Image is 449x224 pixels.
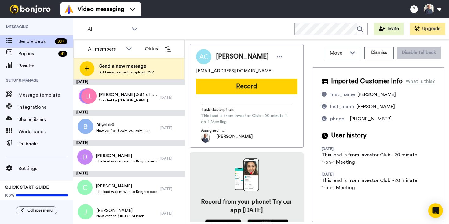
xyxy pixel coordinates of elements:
div: [DATE] [322,146,361,151]
span: User history [331,131,367,140]
img: 7ca86993-e56d-467b-ae3b-c7b91532694f-1699466815.jpg [201,133,210,143]
div: Open Intercom Messenger [428,203,443,218]
span: The lead was moved to Bonjoro because they don't have a phone number. [96,159,158,164]
span: [PERSON_NAME] [356,104,395,109]
span: 100% [5,193,14,198]
div: [DATE] [160,211,182,216]
div: [DATE] [73,79,185,85]
span: [PERSON_NAME] [357,92,396,97]
img: download [235,158,259,191]
img: cc.png [80,88,95,104]
button: Upgrade [410,23,445,35]
span: QUICK START GUIDE [5,185,49,190]
div: This lead is from Investor Club ~20 minute 1-on-1 Meeting [322,151,419,166]
h4: Record from your phone! Try our app [DATE] [196,197,298,215]
span: Add new contact or upload CSV [99,70,154,75]
span: Task description : [201,107,244,113]
div: [DATE] [160,126,182,130]
button: Oldest [140,43,175,55]
img: b.png [78,119,93,134]
span: Send a new message [99,62,154,70]
span: Integrations [18,104,73,111]
span: Created by [PERSON_NAME] [99,98,157,103]
div: All members [88,45,123,53]
span: Imported Customer Info [331,77,403,86]
span: Fallbacks [18,140,73,148]
div: [DATE] [73,171,185,177]
img: ll.png [81,88,97,104]
div: [DATE] [160,156,182,161]
img: bj-logo-header-white.svg [7,5,53,13]
span: New verified $10-19.9M lead! [96,214,144,219]
button: Record [196,79,297,94]
span: [PERSON_NAME] [96,153,158,159]
span: [PERSON_NAME] [96,208,144,214]
span: [EMAIL_ADDRESS][DOMAIN_NAME] [196,68,272,74]
span: Collapse menu [27,208,53,213]
button: Dismiss [364,47,394,59]
span: Billyblair8 [96,122,151,128]
span: [PERSON_NAME] [216,133,253,143]
div: What is this? [406,78,435,85]
span: [PERSON_NAME] [216,52,269,61]
span: Send videos [18,38,53,45]
div: [DATE] [160,95,182,100]
div: 41 [58,51,67,57]
div: [DATE] [73,110,185,116]
div: This lead is from Investor Club ~20 minute 1-on-1 Meeting [322,177,419,191]
button: Disable fallback [397,47,441,59]
span: The lead was moved to Bonjoro because they don't have a phone number. [96,189,158,194]
span: This lead is from Investor Club ~20 minute 1-on-1 Meeting [201,113,292,125]
div: phone [330,115,344,123]
img: c.png [77,180,93,195]
span: Assigned to: [201,127,244,133]
span: Video messaging [78,5,124,13]
div: [DATE] [322,172,361,177]
img: vm-color.svg [64,4,74,14]
span: All [88,26,129,33]
button: Collapse menu [16,206,57,214]
span: [PERSON_NAME] & 53 others [99,92,157,98]
div: [DATE] [73,140,185,146]
span: New verified $20M-29.99M lead! [96,128,151,133]
span: Workspaces [18,128,73,135]
div: last_name [330,103,354,110]
span: Share library [18,116,73,123]
button: Invite [374,23,404,35]
img: d.png [77,149,93,165]
div: first_name [330,91,355,98]
img: nd.png [79,88,94,104]
span: Settings [18,165,73,172]
img: j.png [78,204,93,219]
div: [DATE] [160,187,182,191]
span: [PERSON_NAME] [96,183,158,189]
span: [PHONE_NUMBER] [350,116,392,121]
div: 99 + [55,38,67,44]
img: Image of Antonio Chavez [196,49,211,64]
span: Move [330,49,346,57]
span: Results [18,62,73,69]
span: Message template [18,91,73,99]
span: Replies [18,50,56,57]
